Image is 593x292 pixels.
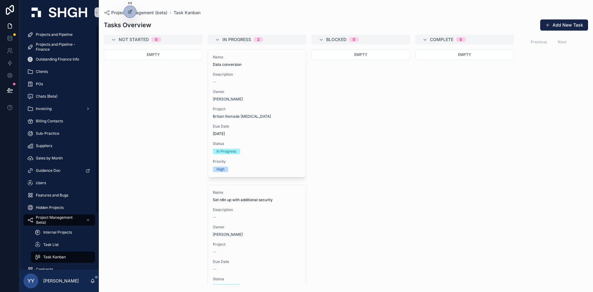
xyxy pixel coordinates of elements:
span: Priority [213,159,301,164]
span: Description [213,207,301,212]
span: Due Date [213,124,301,129]
span: Clients [36,69,48,74]
span: Empty [458,52,471,57]
span: Task Kanban [43,255,66,260]
a: Contracts [23,264,95,275]
div: In Progress [217,284,236,290]
a: [PERSON_NAME] [213,232,243,237]
a: Features and Bugs [23,190,95,201]
span: Projects and Pipeline - Finance [36,42,89,52]
span: Status [213,277,301,281]
span: Guidance Doc [36,168,61,173]
span: Invoicing [36,106,52,111]
span: -- [213,79,217,84]
a: Project Management (beta) [104,10,167,16]
span: -- [213,215,217,220]
p: [PERSON_NAME] [43,278,79,284]
a: Suppliers [23,140,95,151]
span: Not Started [119,36,149,43]
span: Chats (Beta) [36,94,57,99]
a: Outstanding Finance Info [23,54,95,65]
a: Task Kanban [31,252,95,263]
span: Billing Contacts [36,119,63,124]
div: 0 [353,37,355,42]
span: Task List [43,242,59,247]
span: Owner [213,89,301,94]
span: POs [36,82,43,87]
button: Add New Task [540,19,588,31]
span: Features and Bugs [36,193,68,198]
a: Britain Remade [MEDICAL_DATA] [213,114,271,119]
div: scrollable content [20,25,99,270]
div: 0 [155,37,158,42]
span: Due Date [213,259,301,264]
a: Users [23,177,95,188]
span: Project Management (beta) [36,215,81,225]
span: Description [213,72,301,77]
div: 0 [460,37,462,42]
a: Projects and Pipeline [23,29,95,40]
span: Hidden Projects [36,205,64,210]
span: Contracts [36,267,53,272]
a: Clients [23,66,95,77]
span: Outstanding Finance Info [36,57,79,62]
span: [DATE] [213,131,301,136]
span: YY [27,277,34,285]
a: Hidden Projects [23,202,95,213]
a: Projects and Pipeline - Finance [23,41,95,53]
a: [PERSON_NAME] [213,97,243,102]
span: Name [213,190,301,195]
span: -- [213,249,217,254]
span: Suppliers [36,143,52,148]
span: Users [36,180,46,185]
div: High [217,167,225,172]
a: Task Kanban [174,10,200,16]
a: Chats (Beta) [23,91,95,102]
span: Blocked [326,36,347,43]
a: Internal Projects [31,227,95,238]
span: Data conversion [213,62,301,67]
span: Status [213,141,301,146]
span: Set n8n up with additional security [213,197,301,202]
span: Project [213,242,301,247]
a: Billing Contacts [23,116,95,127]
a: Sales by Month [23,153,95,164]
a: NameData conversionDescription--Owner[PERSON_NAME]ProjectBritain Remade [MEDICAL_DATA]Due Date[DA... [208,49,306,177]
img: App logo [32,7,87,17]
h1: Tasks Overview [104,21,151,29]
span: Internal Projects [43,230,72,235]
span: Owner [213,225,301,230]
a: Project Management (beta) [23,214,95,226]
a: Sub-Practice [23,128,95,139]
span: Sub-Practice [36,131,59,136]
span: In Progress [222,36,251,43]
div: 2 [257,37,259,42]
a: Guidance Doc [23,165,95,176]
a: POs [23,78,95,90]
span: Project [213,107,301,112]
a: Task List [31,239,95,250]
span: Empty [354,52,367,57]
a: Invoicing [23,103,95,114]
span: Empty [147,52,160,57]
span: Projects and Pipeline [36,32,73,37]
span: Complete [430,36,453,43]
div: In Progress [217,149,236,154]
span: Sales by Month [36,156,63,161]
span: Project Management (beta) [111,10,167,16]
span: -- [213,267,217,272]
span: Name [213,55,301,60]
